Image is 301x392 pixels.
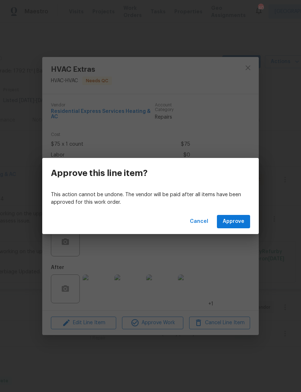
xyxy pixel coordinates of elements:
span: Approve [223,217,244,226]
button: Approve [217,215,250,228]
h3: Approve this line item? [51,168,148,178]
span: Cancel [190,217,208,226]
button: Cancel [187,215,211,228]
p: This action cannot be undone. The vendor will be paid after all items have been approved for this... [51,191,250,206]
